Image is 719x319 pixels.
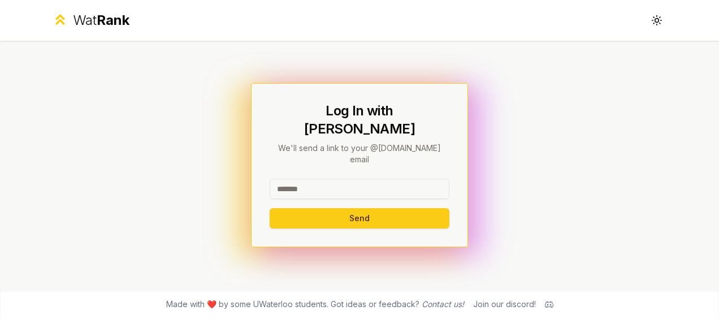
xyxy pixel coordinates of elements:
span: Rank [97,12,129,28]
p: We'll send a link to your @[DOMAIN_NAME] email [270,143,449,165]
h1: Log In with [PERSON_NAME] [270,102,449,138]
span: Made with ❤️ by some UWaterloo students. Got ideas or feedback? [166,299,464,310]
button: Send [270,208,449,229]
a: WatRank [52,11,129,29]
div: Wat [73,11,129,29]
a: Contact us! [422,299,464,309]
div: Join our discord! [473,299,536,310]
